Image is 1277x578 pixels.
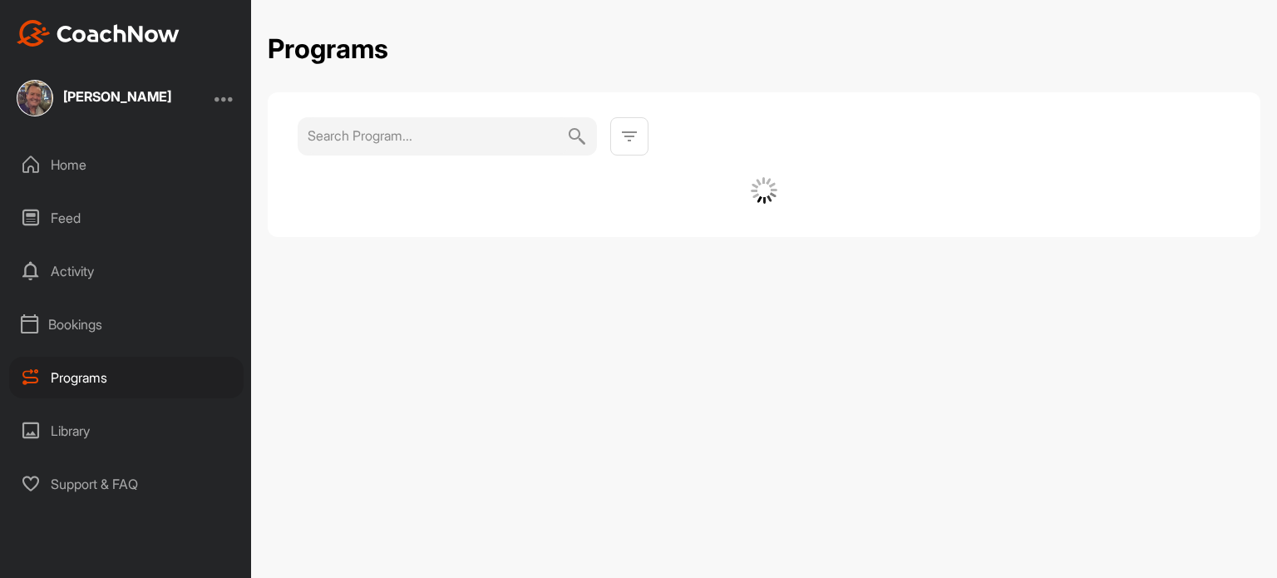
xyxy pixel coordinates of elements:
input: Search Program... [308,117,567,154]
img: CoachNow [17,20,180,47]
img: svg+xml;base64,PHN2ZyB3aWR0aD0iMjQiIGhlaWdodD0iMjQiIHZpZXdCb3g9IjAgMCAyNCAyNCIgZmlsbD0ibm9uZSIgeG... [567,117,587,156]
div: Home [9,144,244,185]
img: square_4971094c2c99ea3a241cc9765815db73.jpg [17,80,53,116]
img: svg+xml;base64,PHN2ZyB3aWR0aD0iMjQiIGhlaWdodD0iMjQiIHZpZXdCb3g9IjAgMCAyNCAyNCIgZmlsbD0ibm9uZSIgeG... [619,126,639,146]
div: Support & FAQ [9,463,244,505]
img: G6gVgL6ErOh57ABN0eRmCEwV0I4iEi4d8EwaPGI0tHgoAbU4EAHFLEQAh+QQFCgALACwIAA4AGAASAAAEbHDJSesaOCdk+8xg... [751,177,777,204]
div: Feed [9,197,244,239]
div: [PERSON_NAME] [63,90,171,103]
div: Programs [9,357,244,398]
div: Activity [9,250,244,292]
h2: Programs [268,33,388,66]
div: Library [9,410,244,452]
div: Bookings [9,304,244,345]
